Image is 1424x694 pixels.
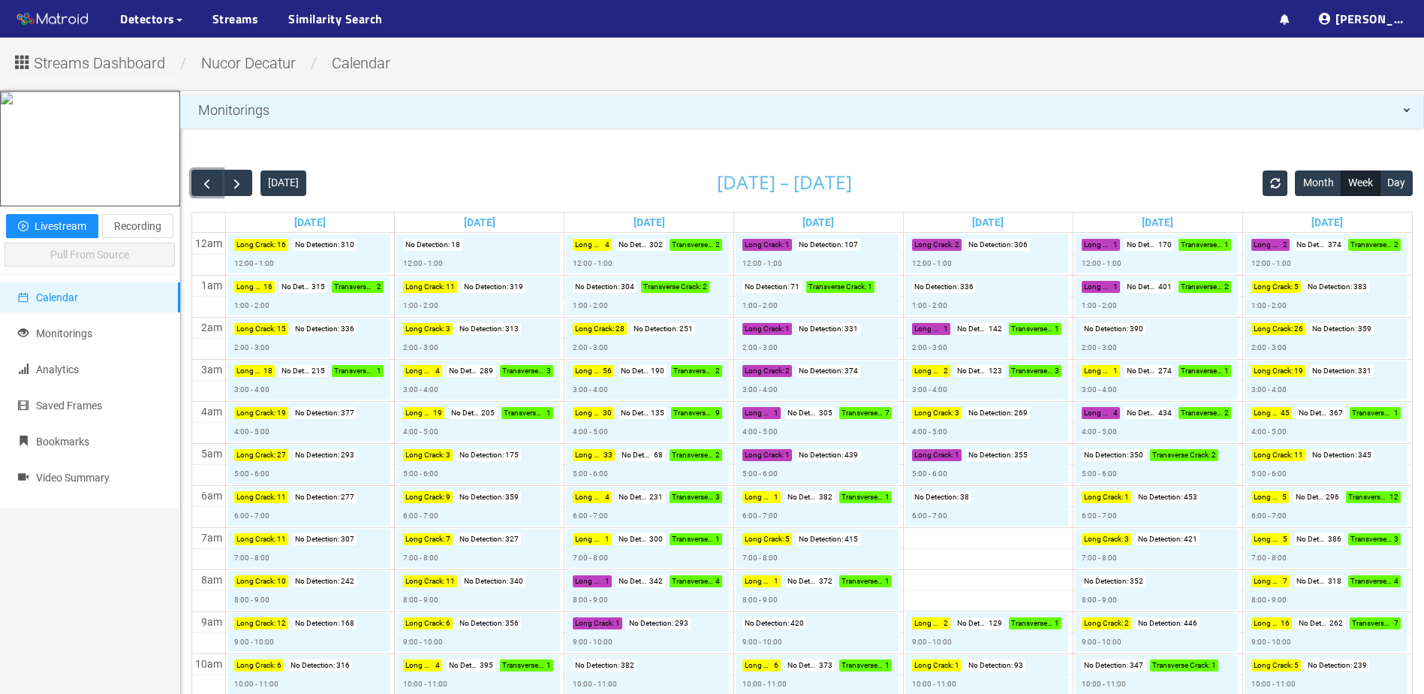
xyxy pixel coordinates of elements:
p: Long Crack : [575,407,601,419]
p: 11 [446,281,455,293]
p: No Detection : [957,365,987,377]
span: calendar [18,292,29,303]
button: Next Week [221,170,252,196]
p: 3:00 - 4:00 [573,384,608,396]
p: 350 [1130,449,1143,461]
p: Long Crack : [405,323,444,335]
p: No Detection : [459,323,504,335]
p: 2 [1283,239,1287,251]
p: 18 [451,239,460,251]
p: 19 [277,407,286,419]
p: 3:00 - 4:00 [912,384,947,396]
button: [DATE] [260,170,306,196]
p: 1 [868,281,872,293]
p: Long Crack : [236,365,263,377]
p: 1:00 - 2:00 [403,300,438,312]
p: 306 [1014,239,1028,251]
p: Long Crack : [236,239,275,251]
p: 315 [312,281,325,293]
p: Long Crack : [1084,281,1112,293]
p: 293 [341,449,354,461]
p: 1 [944,323,948,335]
p: 277 [341,491,354,503]
p: 2 [715,365,720,377]
a: Go to August 16, 2025 [1308,213,1346,232]
p: 274 [1158,365,1172,377]
p: 205 [481,407,495,419]
p: 355 [1014,449,1028,461]
p: No Detection : [799,449,843,461]
p: 30 [603,407,612,419]
p: 5:00 - 6:00 [1082,468,1117,480]
p: Transverse Crack : [334,281,375,293]
p: 12:00 - 1:00 [742,258,782,270]
button: Month [1295,170,1341,196]
span: Video Summary [36,472,110,484]
div: Monitorings [180,95,1424,125]
p: No Detection : [787,407,817,419]
p: 12:00 - 1:00 [573,258,613,270]
p: 190 [651,365,664,377]
p: No Detection : [1138,491,1182,503]
p: 4:00 - 5:00 [573,426,608,438]
img: Matroid logo [15,8,90,31]
p: No Detection : [634,323,678,335]
p: 5:00 - 6:00 [742,468,778,480]
p: No Detection : [295,449,339,461]
p: No Detection : [1084,323,1128,335]
p: 215 [312,365,325,377]
a: Go to August 14, 2025 [969,213,1007,232]
p: 4 [1113,407,1118,419]
p: 11 [277,491,286,503]
p: No Detection : [957,323,987,335]
span: Monitorings [198,102,269,118]
p: 4 [605,239,610,251]
p: No Detection : [295,323,339,335]
p: 45 [1281,407,1290,419]
p: 3:00 - 4:00 [234,384,269,396]
p: 401 [1158,281,1172,293]
a: Similarity Search [288,10,383,28]
p: No Detection : [914,281,959,293]
p: Long Crack : [405,281,444,293]
p: 5:00 - 6:00 [403,468,438,480]
p: 4:00 - 5:00 [1082,426,1117,438]
p: 289 [480,365,493,377]
span: Recording [114,218,161,234]
p: 142 [989,323,1002,335]
p: 251 [679,323,693,335]
p: 2 [1212,449,1216,461]
p: 3:00 - 4:00 [403,384,438,396]
p: 9 [446,491,450,503]
p: 5:00 - 6:00 [234,468,269,480]
p: Long Crack : [575,239,603,251]
p: 2:00 - 3:00 [573,342,608,354]
p: 1:00 - 2:00 [1082,300,1117,312]
p: 175 [505,449,519,461]
button: Previous Week [191,170,222,196]
p: Long Crack : [914,239,953,251]
button: play-circleLivestream [6,214,98,238]
p: 3 [446,449,450,461]
p: No Detection : [745,281,789,293]
p: No Detection : [1308,281,1352,293]
p: Long Crack : [236,323,275,335]
p: 2 [1224,407,1229,419]
p: No Detection : [1127,365,1157,377]
p: 359 [505,491,519,503]
p: 313 [505,323,519,335]
p: Long Crack : [575,323,614,335]
p: 331 [844,323,858,335]
p: No Detection : [295,407,339,419]
p: 2 [944,365,948,377]
p: Transverse Crack : [841,491,884,503]
p: No Detection : [787,491,817,503]
p: 3:00 - 4:00 [1082,384,1117,396]
p: Long Crack : [1254,407,1280,419]
p: Long Crack : [405,449,444,461]
p: 4:00 - 5:00 [912,426,947,438]
p: No Detection : [799,365,843,377]
p: 15 [277,323,286,335]
p: 2 [955,239,959,251]
p: 4:00 - 5:00 [742,426,778,438]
